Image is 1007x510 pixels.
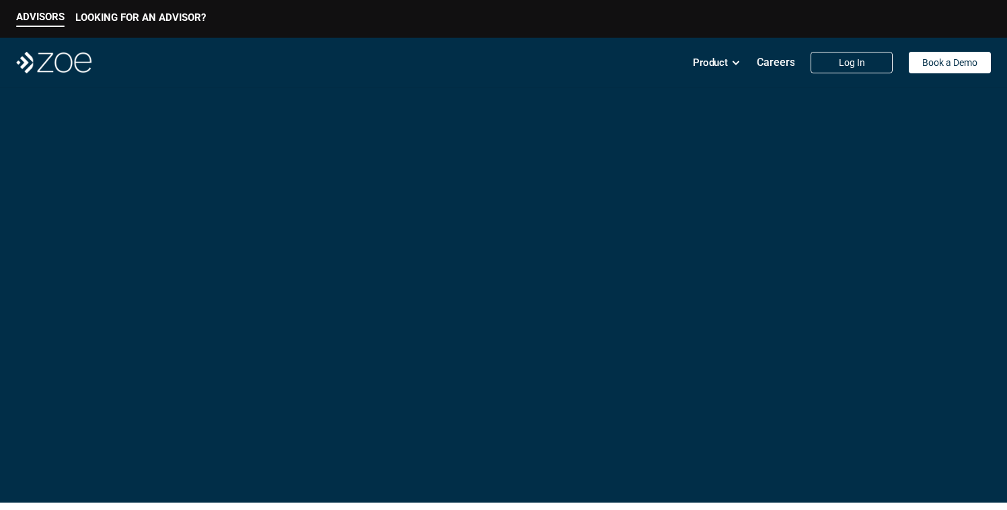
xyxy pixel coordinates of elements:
p: Log In [839,57,865,69]
p: Join us in redefining how financial advice is delivered. At [GEOGRAPHIC_DATA], we're building the... [139,314,486,379]
p: Careers [757,56,795,69]
a: Log In [811,52,893,73]
a: See Open Positions [139,395,257,427]
span: Wealth Management. [139,205,362,301]
p: Shape the Future of [139,163,486,299]
p: Product [693,52,728,73]
p: See Open Positions [149,405,246,418]
p: LOOKING FOR AN ADVISOR? [75,11,206,24]
p: Book a Demo [922,57,977,69]
a: Book a Demo [909,52,991,73]
p: ADVISORS [16,11,65,23]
